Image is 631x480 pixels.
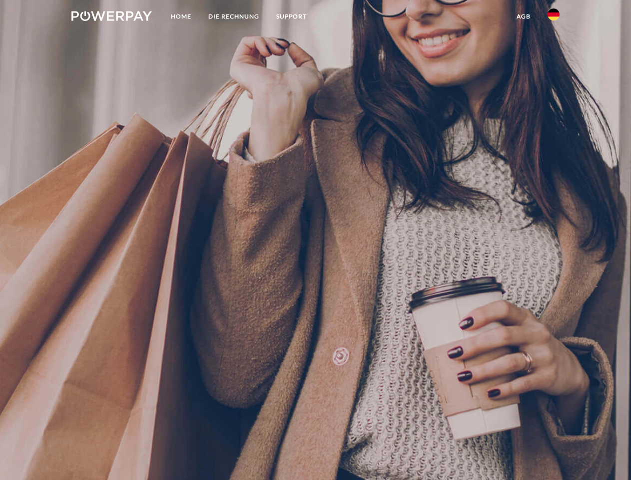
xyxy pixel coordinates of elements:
[508,7,539,25] a: agb
[71,11,152,21] img: logo-powerpay-white.svg
[200,7,268,25] a: DIE RECHNUNG
[548,8,560,20] img: de
[162,7,200,25] a: Home
[268,7,315,25] a: SUPPORT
